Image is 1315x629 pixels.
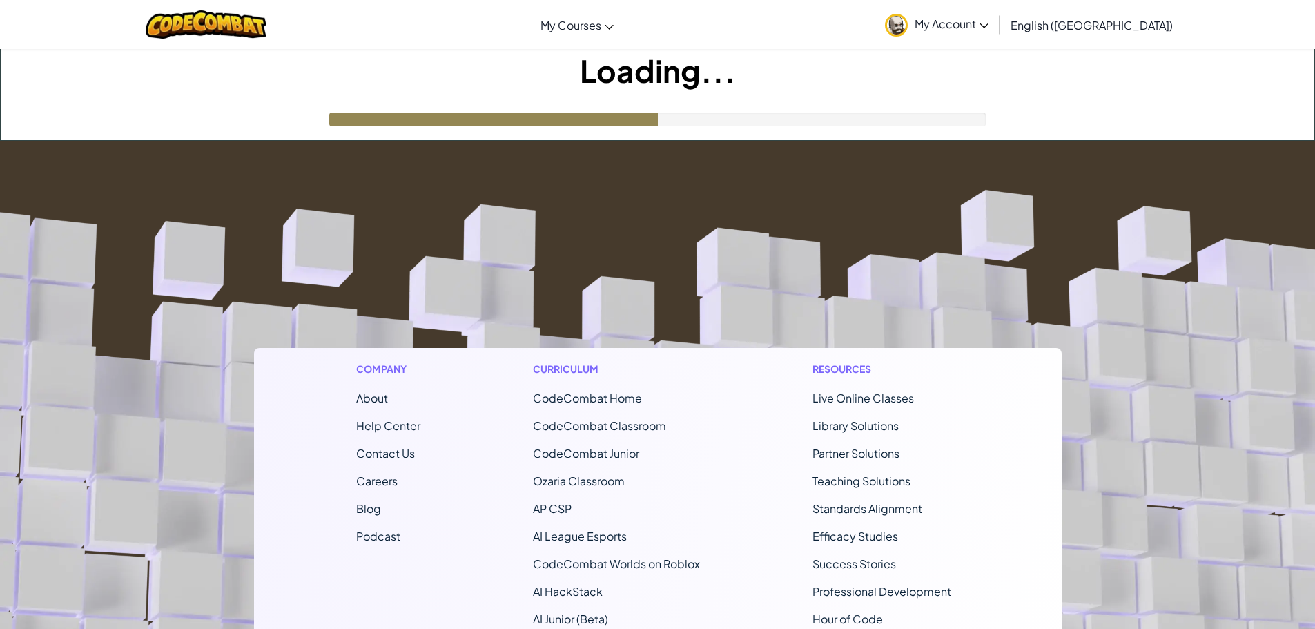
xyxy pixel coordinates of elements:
[812,362,960,376] h1: Resources
[533,557,700,571] a: CodeCombat Worlds on Roblox
[812,612,883,626] a: Hour of Code
[533,529,627,543] a: AI League Esports
[533,362,700,376] h1: Curriculum
[915,17,988,31] span: My Account
[356,391,388,405] a: About
[1004,6,1180,43] a: English ([GEOGRAPHIC_DATA])
[812,391,914,405] a: Live Online Classes
[533,612,608,626] a: AI Junior (Beta)
[356,446,415,461] span: Contact Us
[812,557,896,571] a: Success Stories
[812,501,922,516] a: Standards Alignment
[356,418,420,433] a: Help Center
[533,418,666,433] a: CodeCombat Classroom
[356,529,400,543] a: Podcast
[540,18,601,32] span: My Courses
[534,6,621,43] a: My Courses
[533,474,625,488] a: Ozaria Classroom
[812,446,899,461] a: Partner Solutions
[812,584,951,599] a: Professional Development
[812,529,898,543] a: Efficacy Studies
[533,446,639,461] a: CodeCombat Junior
[885,14,908,37] img: avatar
[1011,18,1173,32] span: English ([GEOGRAPHIC_DATA])
[878,3,995,46] a: My Account
[812,418,899,433] a: Library Solutions
[533,501,572,516] a: AP CSP
[356,362,420,376] h1: Company
[533,391,642,405] span: CodeCombat Home
[812,474,910,488] a: Teaching Solutions
[1,49,1314,92] h1: Loading...
[146,10,266,39] img: CodeCombat logo
[356,501,381,516] a: Blog
[533,584,603,599] a: AI HackStack
[356,474,398,488] a: Careers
